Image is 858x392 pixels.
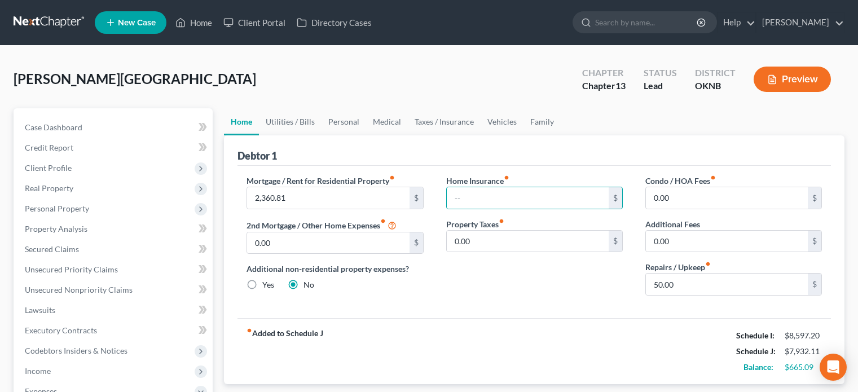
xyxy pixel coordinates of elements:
[25,244,79,254] span: Secured Claims
[820,354,847,381] div: Open Intercom Messenger
[609,231,622,252] div: $
[645,175,716,187] label: Condo / HOA Fees
[25,305,55,315] span: Lawsuits
[410,187,423,209] div: $
[366,108,408,135] a: Medical
[646,187,808,209] input: --
[16,117,213,138] a: Case Dashboard
[247,175,395,187] label: Mortgage / Rent for Residential Property
[743,362,773,372] strong: Balance:
[446,218,504,230] label: Property Taxes
[25,122,82,132] span: Case Dashboard
[785,346,822,357] div: $7,932.11
[16,300,213,320] a: Lawsuits
[16,280,213,300] a: Unsecured Nonpriority Claims
[247,187,409,209] input: --
[645,218,700,230] label: Additional Fees
[695,80,736,93] div: OKNB
[247,328,323,375] strong: Added to Schedule J
[808,231,821,252] div: $
[615,80,626,91] span: 13
[718,12,755,33] a: Help
[16,320,213,341] a: Executory Contracts
[25,265,118,274] span: Unsecured Priority Claims
[25,346,127,355] span: Codebtors Insiders & Notices
[446,175,509,187] label: Home Insurance
[380,218,386,224] i: fiber_manual_record
[303,279,314,290] label: No
[224,108,259,135] a: Home
[16,138,213,158] a: Credit Report
[170,12,218,33] a: Home
[736,346,776,356] strong: Schedule J:
[646,231,808,252] input: --
[754,67,831,92] button: Preview
[756,12,844,33] a: [PERSON_NAME]
[25,143,73,152] span: Credit Report
[644,67,677,80] div: Status
[582,80,626,93] div: Chapter
[695,67,736,80] div: District
[322,108,366,135] a: Personal
[408,108,481,135] a: Taxes / Insurance
[645,261,711,273] label: Repairs / Upkeep
[25,204,89,213] span: Personal Property
[25,224,87,234] span: Property Analysis
[25,325,97,335] span: Executory Contracts
[247,263,423,275] label: Additional non-residential property expenses?
[237,149,277,162] div: Debtor 1
[410,232,423,254] div: $
[808,187,821,209] div: $
[808,274,821,295] div: $
[247,232,409,254] input: --
[247,218,397,232] label: 2nd Mortgage / Other Home Expenses
[447,187,609,209] input: --
[25,366,51,376] span: Income
[262,279,274,290] label: Yes
[291,12,377,33] a: Directory Cases
[218,12,291,33] a: Client Portal
[259,108,322,135] a: Utilities / Bills
[644,80,677,93] div: Lead
[16,219,213,239] a: Property Analysis
[609,187,622,209] div: $
[16,259,213,280] a: Unsecured Priority Claims
[582,67,626,80] div: Chapter
[785,362,822,373] div: $665.09
[736,331,775,340] strong: Schedule I:
[389,175,395,180] i: fiber_manual_record
[705,261,711,267] i: fiber_manual_record
[504,175,509,180] i: fiber_manual_record
[499,218,504,224] i: fiber_manual_record
[523,108,561,135] a: Family
[25,285,133,294] span: Unsecured Nonpriority Claims
[14,71,256,87] span: [PERSON_NAME][GEOGRAPHIC_DATA]
[595,12,698,33] input: Search by name...
[118,19,156,27] span: New Case
[25,183,73,193] span: Real Property
[247,328,252,333] i: fiber_manual_record
[710,175,716,180] i: fiber_manual_record
[481,108,523,135] a: Vehicles
[25,163,72,173] span: Client Profile
[646,274,808,295] input: --
[447,231,609,252] input: --
[785,330,822,341] div: $8,597.20
[16,239,213,259] a: Secured Claims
